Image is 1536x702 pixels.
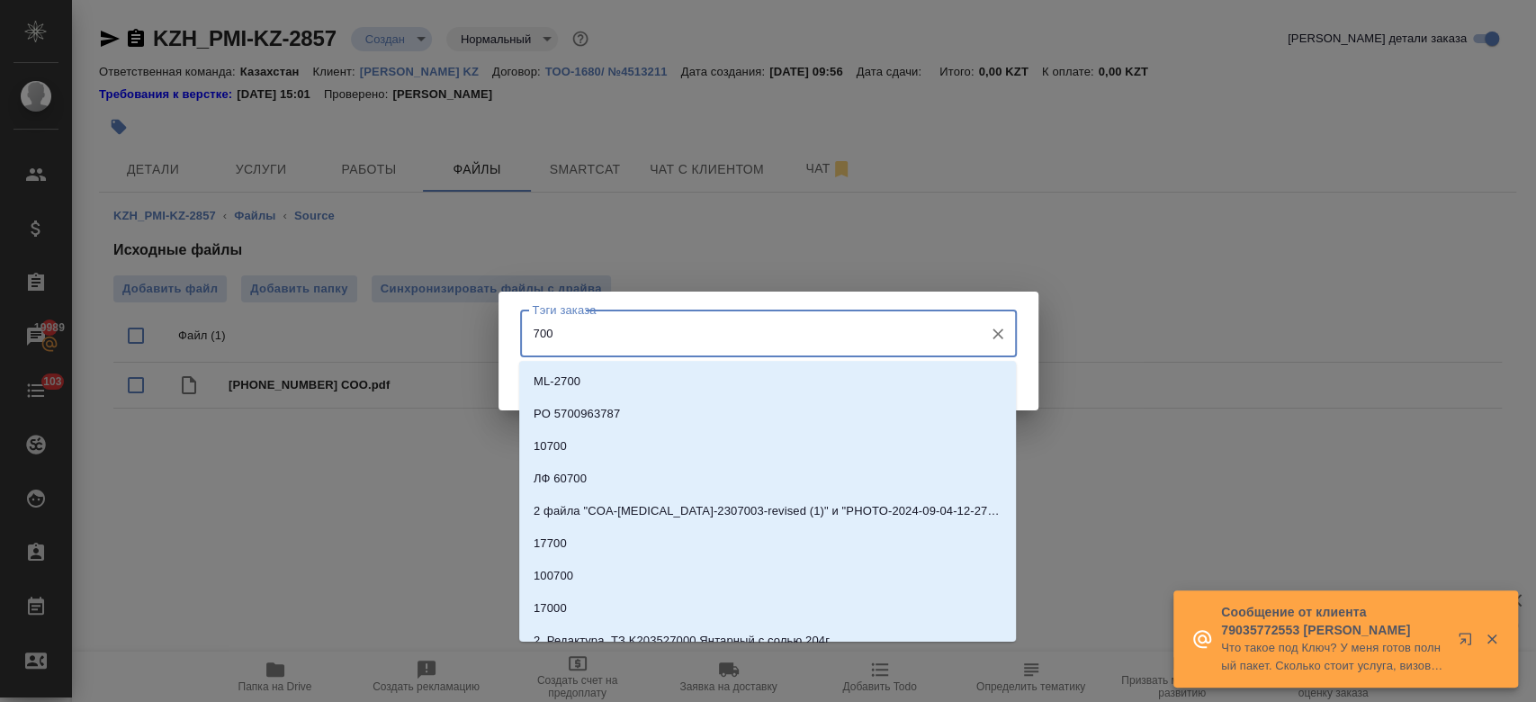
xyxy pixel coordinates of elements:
p: 10700 [534,437,567,455]
button: Открыть в новой вкладке [1447,621,1490,664]
button: Закрыть [1473,631,1510,647]
p: 100700 [534,567,573,585]
p: 2 файла "COA-[MEDICAL_DATA]-2307003-revised (1)" и "PHOTO-2024-09-04-12-27-37" прислать в первую оч [534,502,1002,520]
p: ЛФ 60700 [534,470,587,488]
button: Очистить [985,321,1011,346]
p: ML-2700 [534,373,580,391]
p: Сообщение от клиента 79035772553 [PERSON_NAME] [1221,603,1446,639]
p: Что такое под Ключ? У меня готов полный пакет. Сколько стоит услуга, визовый сбор входит или нет, га [1221,639,1446,675]
p: 17000 [534,599,567,617]
p: 17700 [534,535,567,553]
p: 2. Редактура. ТЗ K203527000 Янтарный с солью 204г [534,632,830,650]
p: PO 5700963787 [534,405,620,423]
